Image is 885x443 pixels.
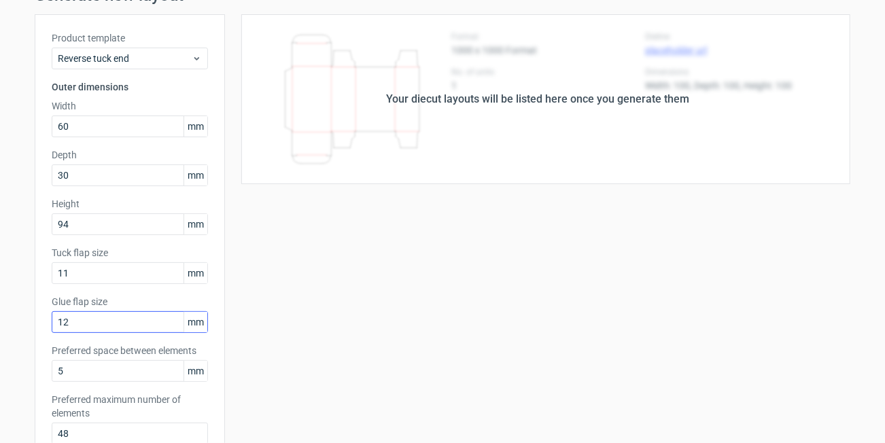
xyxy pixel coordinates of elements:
div: Your diecut layouts will be listed here once you generate them [386,91,689,107]
label: Preferred space between elements [52,344,208,357]
label: Tuck flap size [52,246,208,260]
label: Depth [52,148,208,162]
label: Height [52,197,208,211]
span: Reverse tuck end [58,52,192,65]
span: mm [184,165,207,185]
label: Glue flap size [52,295,208,308]
span: mm [184,263,207,283]
label: Preferred maximum number of elements [52,393,208,420]
label: Product template [52,31,208,45]
span: mm [184,214,207,234]
label: Width [52,99,208,113]
span: mm [184,116,207,137]
span: mm [184,361,207,381]
h3: Outer dimensions [52,80,208,94]
span: mm [184,312,207,332]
